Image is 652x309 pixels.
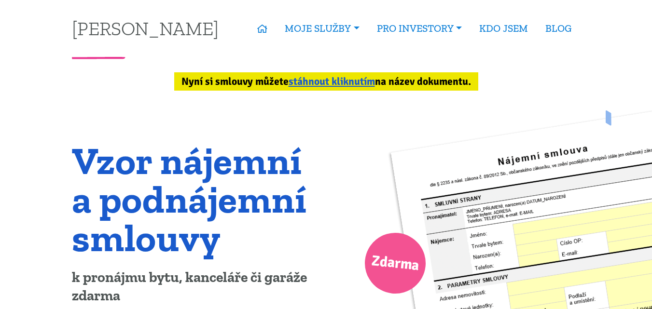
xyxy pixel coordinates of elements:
[289,75,375,88] a: stáhnout kliknutím
[72,141,319,257] h1: Vzor nájemní a podnájemní smlouvy
[368,17,471,40] a: PRO INVESTORY
[72,19,219,38] a: [PERSON_NAME]
[471,17,537,40] a: KDO JSEM
[174,72,478,91] div: Nyní si smlouvy můžete na název dokumentu.
[370,248,420,279] span: Zdarma
[537,17,580,40] a: BLOG
[72,269,319,305] p: k pronájmu bytu, kanceláře či garáže zdarma
[276,17,368,40] a: MOJE SLUŽBY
